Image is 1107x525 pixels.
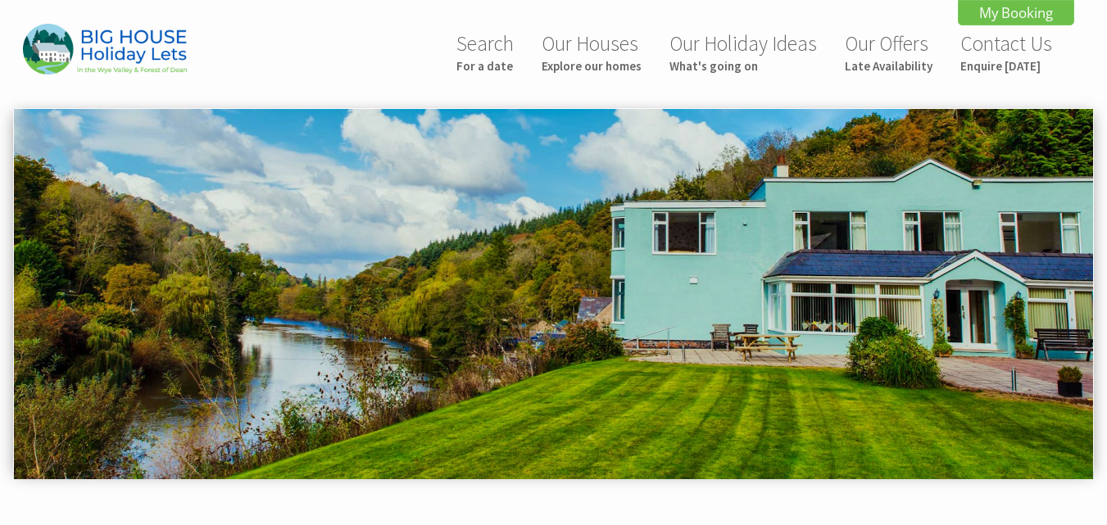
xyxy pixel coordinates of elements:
[542,58,642,74] small: Explore our homes
[845,30,932,74] a: Our OffersLate Availability
[669,58,817,74] small: What's going on
[542,30,642,74] a: Our HousesExplore our homes
[456,58,514,74] small: For a date
[960,30,1052,74] a: Contact UsEnquire [DATE]
[845,58,932,74] small: Late Availability
[960,58,1052,74] small: Enquire [DATE]
[23,24,187,74] img: Big House Holiday Lets
[669,30,817,74] a: Our Holiday IdeasWhat's going on
[456,30,514,74] a: SearchFor a date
